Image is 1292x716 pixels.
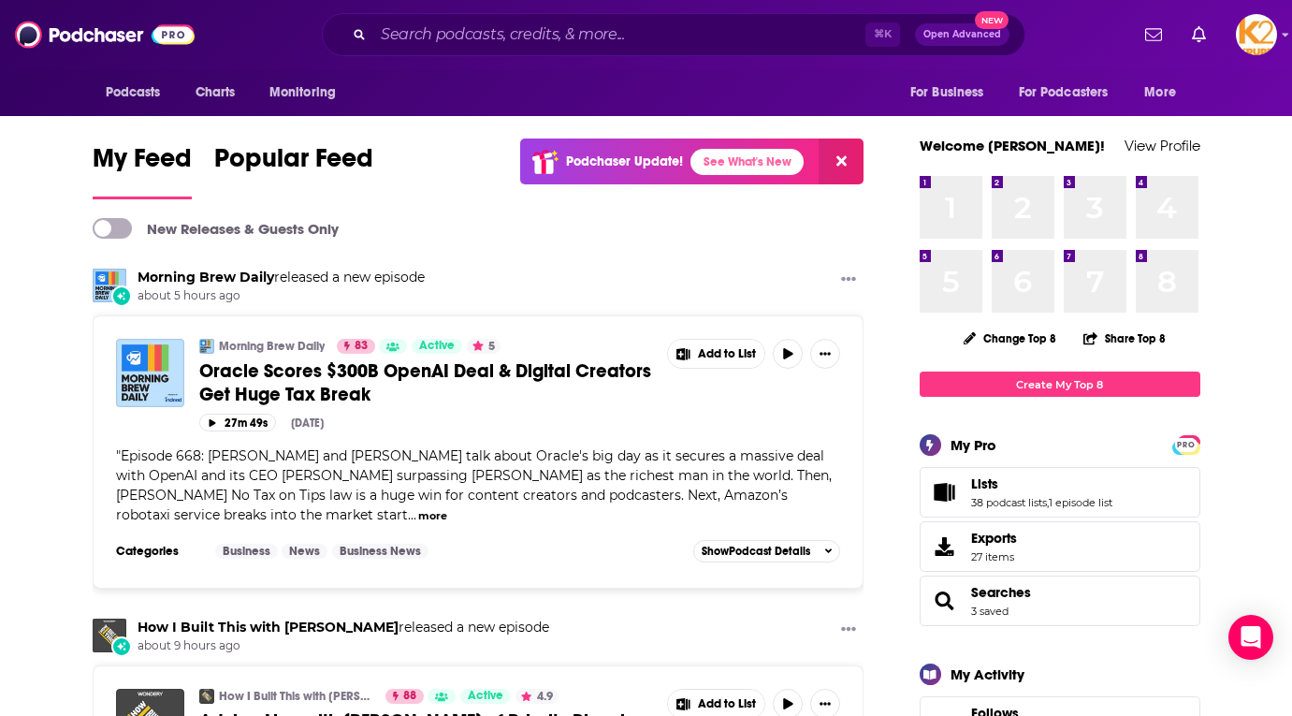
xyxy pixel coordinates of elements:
[412,339,462,354] a: Active
[951,665,1024,683] div: My Activity
[111,636,132,657] div: New Episode
[834,269,864,292] button: Show More Button
[199,359,651,406] span: Oracle Scores $300B OpenAI Deal & Digital Creators Get Huge Tax Break
[1236,14,1277,55] span: Logged in as K2Krupp
[355,337,368,356] span: 83
[93,75,185,110] button: open menu
[1125,137,1200,154] a: View Profile
[138,619,549,636] h3: released a new episode
[1184,19,1213,51] a: Show notifications dropdown
[668,340,765,368] button: Show More Button
[467,339,501,354] button: 5
[693,540,841,563] button: ShowPodcast Details
[93,218,339,239] a: New Releases & Guests Only
[1007,75,1136,110] button: open menu
[926,533,964,560] span: Exports
[138,269,274,285] a: Morning Brew Daily
[920,372,1200,397] a: Create My Top 8
[865,22,900,47] span: ⌘ K
[418,508,447,524] button: more
[269,80,336,106] span: Monitoring
[951,436,996,454] div: My Pro
[1175,437,1198,451] a: PRO
[291,416,324,430] div: [DATE]
[460,689,511,704] a: Active
[183,75,247,110] a: Charts
[698,697,756,711] span: Add to List
[215,544,278,559] a: Business
[971,605,1009,618] a: 3 saved
[138,619,399,636] a: How I Built This with Guy Raz
[926,588,964,614] a: Searches
[923,30,1001,39] span: Open Advanced
[199,414,276,431] button: 27m 49s
[199,339,214,354] img: Morning Brew Daily
[419,337,455,356] span: Active
[920,576,1200,626] span: Searches
[971,475,1112,492] a: Lists
[1144,80,1176,106] span: More
[971,496,1047,509] a: 38 podcast lists
[138,288,425,304] span: about 5 hours ago
[910,80,984,106] span: For Business
[408,506,416,523] span: ...
[920,137,1105,154] a: Welcome [PERSON_NAME]!
[1138,19,1169,51] a: Show notifications dropdown
[138,269,425,286] h3: released a new episode
[915,23,1009,46] button: Open AdvancedNew
[566,153,683,169] p: Podchaser Update!
[971,530,1017,547] span: Exports
[1019,80,1109,106] span: For Podcasters
[975,11,1009,29] span: New
[93,619,126,652] img: How I Built This with Guy Raz
[93,269,126,302] a: Morning Brew Daily
[116,339,184,407] img: Oracle Scores $300B OpenAI Deal & Digital Creators Get Huge Tax Break
[196,80,236,106] span: Charts
[337,339,375,354] a: 83
[468,687,503,706] span: Active
[926,479,964,505] a: Lists
[1175,438,1198,452] span: PRO
[214,142,373,185] span: Popular Feed
[1236,14,1277,55] button: Show profile menu
[332,544,428,559] a: Business News
[1049,496,1112,509] a: 1 episode list
[403,687,416,706] span: 88
[15,17,195,52] img: Podchaser - Follow, Share and Rate Podcasts
[256,75,360,110] button: open menu
[698,347,756,361] span: Add to List
[116,447,832,523] span: "
[373,20,865,50] input: Search podcasts, credits, & more...
[106,80,161,106] span: Podcasts
[199,689,214,704] img: How I Built This with Guy Raz
[116,544,200,559] h3: Categories
[282,544,327,559] a: News
[1047,496,1049,509] span: ,
[219,339,325,354] a: Morning Brew Daily
[702,545,810,558] span: Show Podcast Details
[952,327,1068,350] button: Change Top 8
[93,142,192,185] span: My Feed
[322,13,1025,56] div: Search podcasts, credits, & more...
[93,142,192,199] a: My Feed
[116,447,832,523] span: Episode 668: [PERSON_NAME] and [PERSON_NAME] talk about Oracle's big day as it secures a massive ...
[199,359,654,406] a: Oracle Scores $300B OpenAI Deal & Digital Creators Get Huge Tax Break
[971,584,1031,601] a: Searches
[834,619,864,642] button: Show More Button
[111,285,132,306] div: New Episode
[971,550,1017,563] span: 27 items
[920,521,1200,572] a: Exports
[920,467,1200,518] span: Lists
[690,149,804,175] a: See What's New
[1131,75,1199,110] button: open menu
[138,638,549,654] span: about 9 hours ago
[385,689,424,704] a: 88
[219,689,373,704] a: How I Built This with [PERSON_NAME]
[214,142,373,199] a: Popular Feed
